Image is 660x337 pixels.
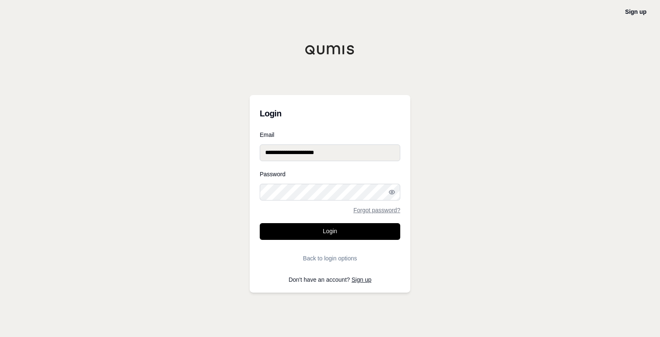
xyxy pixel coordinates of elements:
[305,45,355,55] img: Qumis
[260,223,400,240] button: Login
[260,132,400,138] label: Email
[260,277,400,283] p: Don't have an account?
[260,105,400,122] h3: Login
[260,250,400,267] button: Back to login options
[352,276,371,283] a: Sign up
[353,207,400,213] a: Forgot password?
[625,8,647,15] a: Sign up
[260,171,400,177] label: Password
